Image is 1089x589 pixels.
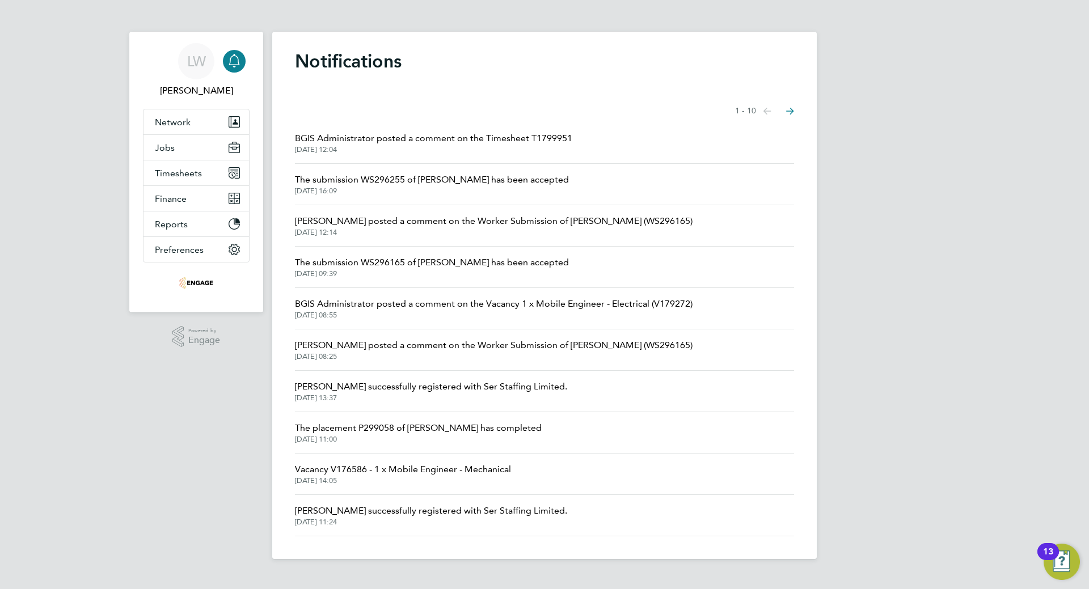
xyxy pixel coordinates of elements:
[295,463,511,485] a: Vacancy V176586 - 1 x Mobile Engineer - Mechanical[DATE] 14:05
[155,219,188,230] span: Reports
[155,244,204,255] span: Preferences
[295,214,693,228] span: [PERSON_NAME] posted a comment on the Worker Submission of [PERSON_NAME] (WS296165)
[172,326,221,348] a: Powered byEngage
[295,173,569,187] span: The submission WS296255 of [PERSON_NAME] has been accepted
[295,476,511,485] span: [DATE] 14:05
[295,269,569,278] span: [DATE] 09:39
[295,173,569,196] a: The submission WS296255 of [PERSON_NAME] has been accepted[DATE] 16:09
[143,109,249,134] button: Network
[295,421,542,444] a: The placement P299058 of [PERSON_NAME] has completed[DATE] 11:00
[1044,544,1080,580] button: Open Resource Center, 13 new notifications
[295,435,542,444] span: [DATE] 11:00
[143,274,250,292] a: Go to home page
[295,145,572,154] span: [DATE] 12:04
[295,421,542,435] span: The placement P299058 of [PERSON_NAME] has completed
[143,160,249,185] button: Timesheets
[155,117,191,128] span: Network
[143,186,249,211] button: Finance
[735,105,756,117] span: 1 - 10
[295,380,567,402] a: [PERSON_NAME] successfully registered with Ser Staffing Limited.[DATE] 13:37
[295,463,511,476] span: Vacancy V176586 - 1 x Mobile Engineer - Mechanical
[295,338,693,361] a: [PERSON_NAME] posted a comment on the Worker Submission of [PERSON_NAME] (WS296165)[DATE] 08:25
[295,228,693,237] span: [DATE] 12:14
[295,256,569,278] a: The submission WS296165 of [PERSON_NAME] has been accepted[DATE] 09:39
[295,504,567,527] a: [PERSON_NAME] successfully registered with Ser Staffing Limited.[DATE] 11:24
[295,338,693,352] span: [PERSON_NAME] posted a comment on the Worker Submission of [PERSON_NAME] (WS296165)
[295,132,572,154] a: BGIS Administrator posted a comment on the Timesheet T1799951[DATE] 12:04
[735,100,794,122] nav: Select page of notifications list
[295,311,693,320] span: [DATE] 08:55
[188,336,220,345] span: Engage
[143,84,250,98] span: Liam Wright
[143,237,249,262] button: Preferences
[295,132,572,145] span: BGIS Administrator posted a comment on the Timesheet T1799951
[1043,552,1053,566] div: 13
[295,297,693,311] span: BGIS Administrator posted a comment on the Vacancy 1 x Mobile Engineer - Electrical (V179272)
[143,135,249,160] button: Jobs
[295,380,567,393] span: [PERSON_NAME] successfully registered with Ser Staffing Limited.
[155,193,187,204] span: Finance
[129,32,263,312] nav: Main navigation
[143,211,249,236] button: Reports
[143,43,250,98] a: LW[PERSON_NAME]
[295,256,569,269] span: The submission WS296165 of [PERSON_NAME] has been accepted
[295,504,567,518] span: [PERSON_NAME] successfully registered with Ser Staffing Limited.
[295,50,794,73] h1: Notifications
[295,352,693,361] span: [DATE] 08:25
[155,142,175,153] span: Jobs
[155,168,202,179] span: Timesheets
[295,393,567,402] span: [DATE] 13:37
[179,274,213,292] img: serlimited-logo-retina.png
[188,326,220,336] span: Powered by
[295,518,567,527] span: [DATE] 11:24
[295,214,693,237] a: [PERSON_NAME] posted a comment on the Worker Submission of [PERSON_NAME] (WS296165)[DATE] 12:14
[187,54,206,69] span: LW
[295,187,569,196] span: [DATE] 16:09
[295,297,693,320] a: BGIS Administrator posted a comment on the Vacancy 1 x Mobile Engineer - Electrical (V179272)[DAT...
